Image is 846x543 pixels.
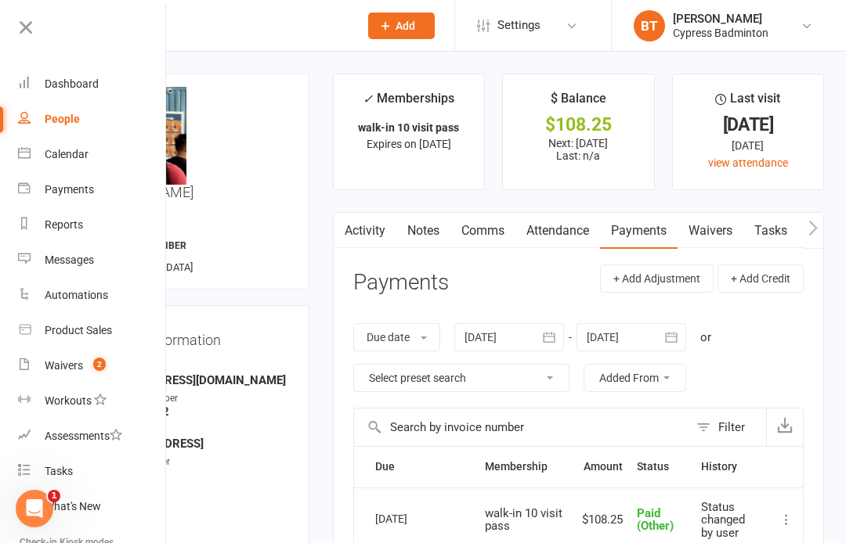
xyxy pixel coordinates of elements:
[673,12,768,26] div: [PERSON_NAME]
[99,486,288,501] div: Date of Birth
[517,137,639,162] p: Next: [DATE] Last: n/a
[45,183,94,196] div: Payments
[18,102,166,137] a: People
[353,271,449,295] h3: Payments
[18,313,166,348] a: Product Sales
[45,113,80,125] div: People
[99,499,288,513] strong: [DATE]
[353,323,440,351] button: Due date
[18,489,166,524] a: What's New
[48,490,60,502] span: 1
[18,137,166,172] a: Calendar
[99,468,288,482] strong: -
[18,207,166,243] a: Reports
[600,264,714,293] button: + Add Adjustment
[45,359,83,372] div: Waivers
[396,213,450,249] a: Notes
[515,213,600,249] a: Attendance
[45,394,92,407] div: Workouts
[551,88,606,117] div: $ Balance
[367,138,451,150] span: Expires on [DATE]
[45,500,101,512] div: What's New
[718,264,804,293] button: + Add Credit
[375,506,447,530] div: [DATE]
[673,26,768,40] div: Cypress Badminton
[99,405,288,419] strong: 5153577192
[99,360,288,375] div: Email
[45,465,73,477] div: Tasks
[99,455,288,469] div: Member Number
[45,77,99,90] div: Dashboard
[584,364,686,392] button: Added From
[678,213,743,249] a: Waivers
[18,172,166,207] a: Payments
[99,423,288,437] div: Address
[637,506,674,534] span: Paid (Other)
[368,447,478,487] th: Due
[18,419,166,454] a: Assessments
[99,373,288,387] strong: [EMAIL_ADDRESS][DOMAIN_NAME]
[45,324,112,336] div: Product Sales
[18,278,166,313] a: Automations
[18,454,166,489] a: Tasks
[575,447,630,487] th: Amount
[396,20,415,32] span: Add
[45,148,89,160] div: Calendar
[743,213,798,249] a: Tasks
[45,289,108,301] div: Automations
[694,447,770,487] th: History
[701,500,745,540] span: Status changed by user
[18,348,166,383] a: Waivers 2
[334,213,396,249] a: Activity
[687,117,809,133] div: [DATE]
[700,328,711,347] div: or
[45,430,122,442] div: Assessments
[600,213,678,249] a: Payments
[18,383,166,419] a: Workouts
[45,218,83,231] div: Reports
[99,437,288,451] strong: [STREET_ADDRESS]
[689,408,766,446] button: Filter
[45,254,94,266] div: Messages
[96,326,288,348] h3: Contact information
[517,117,639,133] div: $108.25
[708,156,788,169] a: view attendance
[485,506,562,534] span: walk-in 10 visit pass
[354,408,689,446] input: Search by invoice number
[718,418,745,437] div: Filter
[368,13,435,39] button: Add
[18,67,166,102] a: Dashboard
[99,391,288,406] div: Cellphone Number
[18,243,166,278] a: Messages
[497,8,540,43] span: Settings
[363,92,373,106] i: ✓
[687,137,809,154] div: [DATE]
[16,490,53,527] iframe: Intercom live chat
[363,88,454,117] div: Memberships
[478,447,576,487] th: Membership
[93,358,106,371] span: 2
[450,213,515,249] a: Comms
[634,10,665,41] div: BT
[630,447,694,487] th: Status
[715,88,780,117] div: Last visit
[358,121,459,134] strong: walk-in 10 visit pass
[99,517,288,532] div: Location
[89,87,296,200] h3: [PERSON_NAME]
[92,15,348,37] input: Search...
